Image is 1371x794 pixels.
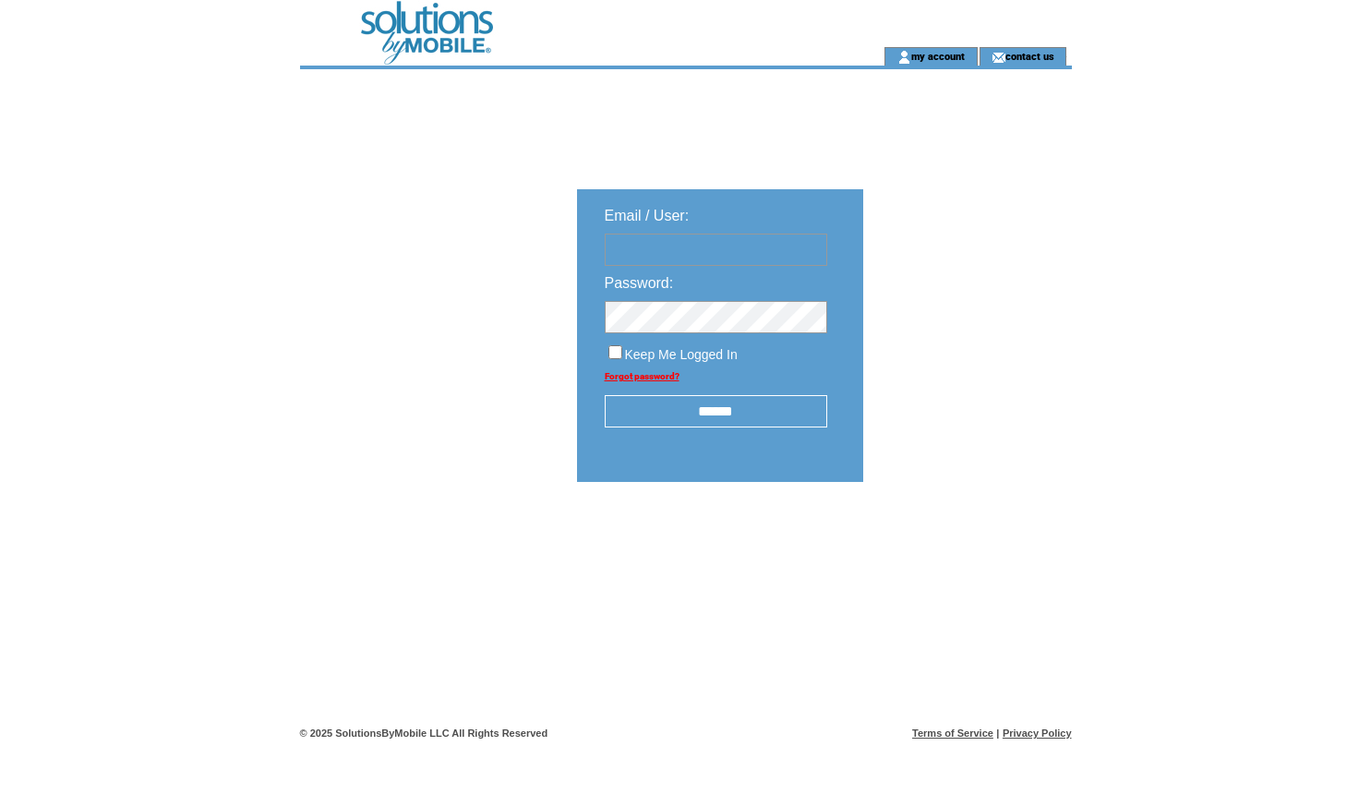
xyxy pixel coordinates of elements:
[996,728,999,739] span: |
[605,371,679,381] a: Forgot password?
[625,347,738,362] span: Keep Me Logged In
[605,275,674,291] span: Password:
[912,728,993,739] a: Terms of Service
[992,50,1005,65] img: contact_us_icon.gif
[1003,728,1072,739] a: Privacy Policy
[605,208,690,223] span: Email / User:
[1005,50,1054,62] a: contact us
[300,728,548,739] span: © 2025 SolutionsByMobile LLC All Rights Reserved
[911,50,965,62] a: my account
[917,528,1009,551] img: transparent.png
[897,50,911,65] img: account_icon.gif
